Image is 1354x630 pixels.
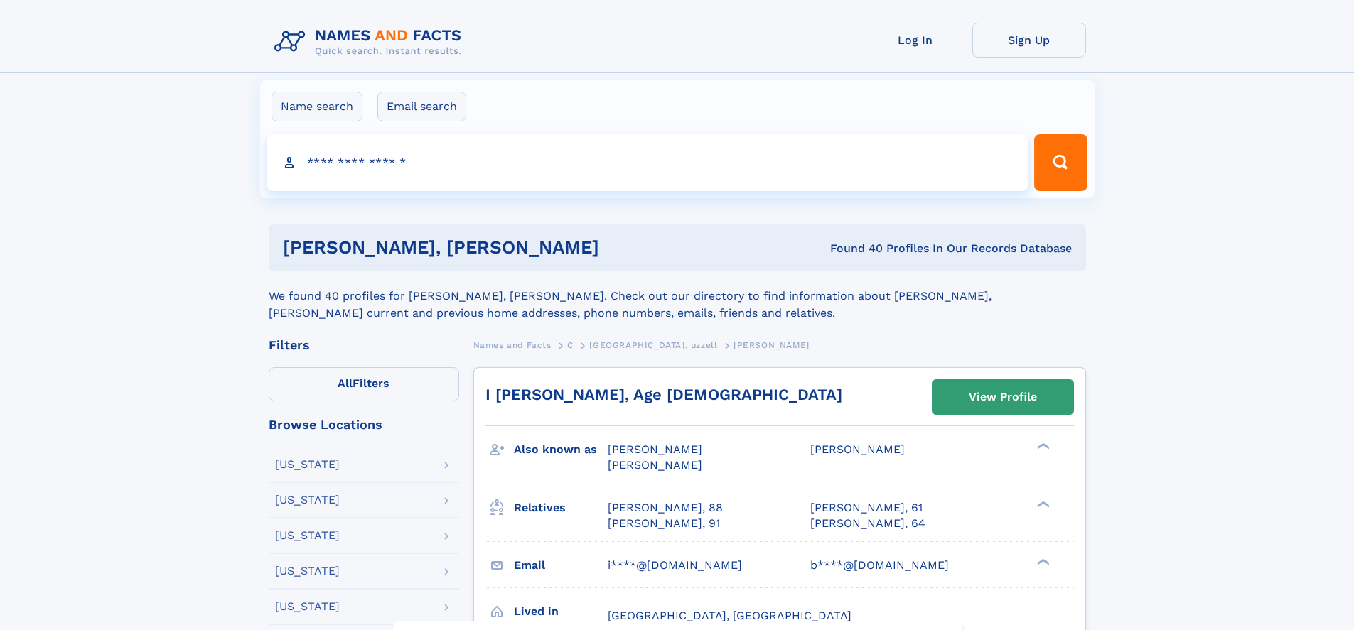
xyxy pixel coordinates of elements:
[589,340,717,350] span: [GEOGRAPHIC_DATA], uzzell
[969,381,1037,413] div: View Profile
[485,386,842,403] a: I [PERSON_NAME], Age [DEMOGRAPHIC_DATA]
[1033,499,1051,509] div: ❯
[859,23,972,58] a: Log In
[1033,442,1051,451] div: ❯
[269,367,459,401] label: Filters
[514,438,608,462] h3: Also known as
[514,496,608,520] h3: Relatives
[608,442,702,456] span: [PERSON_NAME]
[267,134,1028,191] input: search input
[473,336,552,354] a: Names and Facts
[269,418,459,431] div: Browse Locations
[734,340,810,350] span: [PERSON_NAME]
[608,500,723,516] a: [PERSON_NAME], 88
[275,530,340,541] div: [US_STATE]
[1033,557,1051,566] div: ❯
[589,336,717,354] a: [GEOGRAPHIC_DATA], uzzell
[275,565,340,577] div: [US_STATE]
[567,340,574,350] span: C
[269,339,459,352] div: Filters
[514,599,608,624] h3: Lived in
[275,601,340,612] div: [US_STATE]
[810,516,925,531] a: [PERSON_NAME], 64
[608,516,720,531] a: [PERSON_NAME], 91
[275,494,340,506] div: [US_STATE]
[283,239,715,256] h1: [PERSON_NAME], [PERSON_NAME]
[377,92,466,121] label: Email search
[1034,134,1087,191] button: Search Button
[269,23,473,61] img: Logo Names and Facts
[608,609,851,622] span: [GEOGRAPHIC_DATA], [GEOGRAPHIC_DATA]
[269,271,1086,322] div: We found 40 profiles for [PERSON_NAME], [PERSON_NAME]. Check out our directory to find informatio...
[608,458,702,472] span: [PERSON_NAME]
[272,92,362,121] label: Name search
[933,380,1073,414] a: View Profile
[275,459,340,470] div: [US_STATE]
[714,241,1072,256] div: Found 40 Profiles In Our Records Database
[972,23,1086,58] a: Sign Up
[810,442,905,456] span: [PERSON_NAME]
[810,500,923,516] a: [PERSON_NAME], 61
[338,376,353,390] span: All
[514,553,608,577] h3: Email
[567,336,574,354] a: C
